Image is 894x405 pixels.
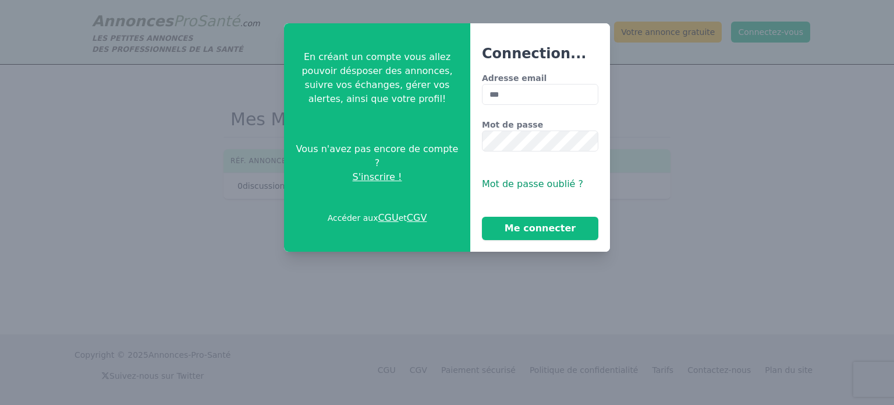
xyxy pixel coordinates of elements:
p: En créant un compte vous allez pouvoir désposer des annonces, suivre vos échanges, gérer vos aler... [293,50,461,106]
label: Mot de passe [482,119,598,131]
p: Accéder aux et [328,211,427,225]
a: CGU [378,212,398,223]
button: Me connecter [482,217,598,240]
h3: Connection... [482,44,598,63]
span: Vous n'avez pas encore de compte ? [293,142,461,170]
a: CGV [407,212,427,223]
label: Adresse email [482,72,598,84]
span: Mot de passe oublié ? [482,178,583,189]
span: S'inscrire ! [353,170,402,184]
